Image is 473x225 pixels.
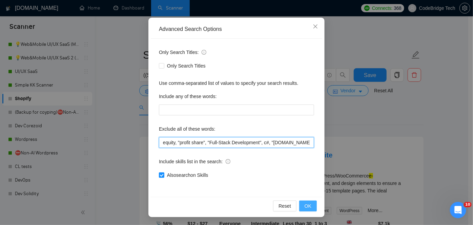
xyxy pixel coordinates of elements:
[164,171,211,179] span: Also search on Skills
[305,202,311,210] span: OK
[299,201,317,211] button: OK
[306,18,325,36] button: Close
[313,24,318,29] span: close
[159,79,314,87] div: Use comma-separated list of values to specify your search results.
[159,158,230,165] span: Include skills list in the search:
[464,202,472,207] span: 10
[159,91,217,102] label: Include any of these words:
[159,49,206,56] span: Only Search Titles:
[450,202,466,218] iframe: Intercom live chat
[164,62,208,70] span: Only Search Titles
[226,159,230,164] span: info-circle
[159,124,215,134] label: Exclude all of these words:
[279,202,291,210] span: Reset
[159,25,314,33] div: Advanced Search Options
[202,50,206,55] span: info-circle
[273,201,296,211] button: Reset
